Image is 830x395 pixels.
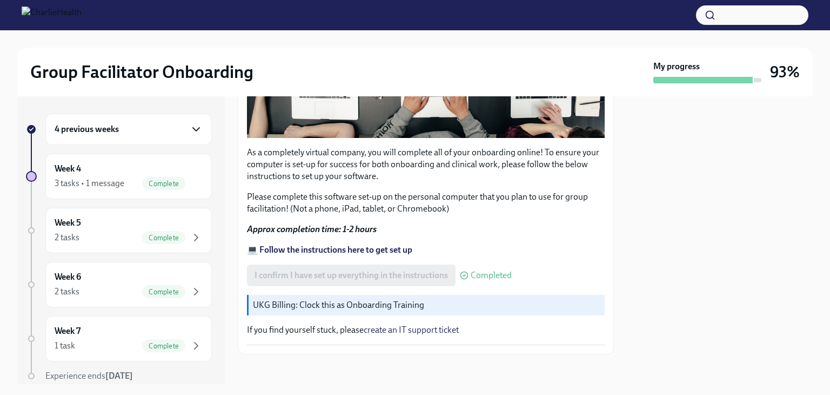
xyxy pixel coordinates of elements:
[253,299,600,311] p: UKG Billing: Clock this as Onboarding Training
[26,316,212,361] a: Week 71 taskComplete
[55,217,81,229] h6: Week 5
[247,191,605,215] p: Please complete this software set-up on the personal computer that you plan to use for group faci...
[247,245,412,255] a: 💻 Follow the instructions here to get set up
[55,271,81,283] h6: Week 6
[55,340,75,352] div: 1 task
[142,234,185,242] span: Complete
[22,6,82,24] img: CharlieHealth
[26,262,212,307] a: Week 62 tasksComplete
[770,62,800,82] h3: 93%
[55,123,119,135] h6: 4 previous weeks
[45,114,212,145] div: 4 previous weeks
[142,288,185,296] span: Complete
[55,325,81,337] h6: Week 7
[30,61,253,83] h2: Group Facilitator Onboarding
[653,61,700,73] strong: My progress
[55,177,124,189] div: 3 tasks • 1 message
[247,324,605,336] p: If you find yourself stuck, please
[247,224,377,234] strong: Approx completion time: 1-2 hours
[26,154,212,199] a: Week 43 tasks • 1 messageComplete
[55,232,79,243] div: 2 tasks
[26,208,212,253] a: Week 52 tasksComplete
[471,271,512,280] span: Completed
[364,325,459,335] a: create an IT support ticket
[105,371,133,381] strong: [DATE]
[142,180,185,188] span: Complete
[247,147,605,182] p: As a completely virtual company, you will complete all of your onboarding online! To ensure your ...
[55,286,79,298] div: 2 tasks
[55,163,81,175] h6: Week 4
[45,371,133,381] span: Experience ends
[142,342,185,350] span: Complete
